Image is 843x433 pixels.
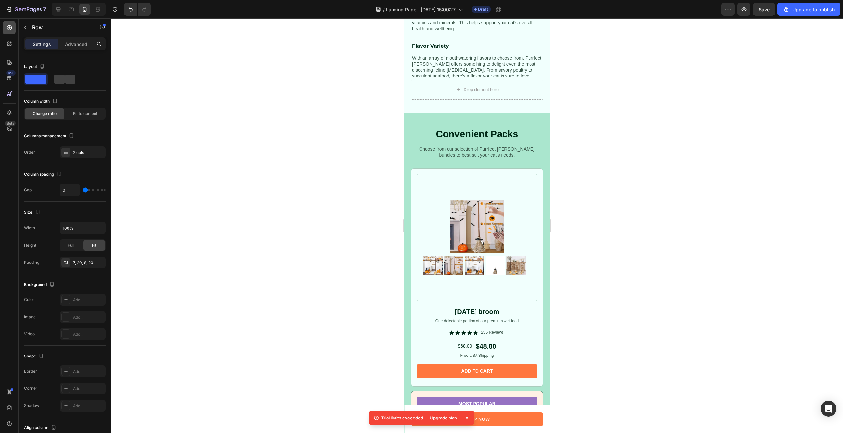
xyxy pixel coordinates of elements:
span: Save [759,7,770,12]
span: Draft [478,6,488,12]
div: Undo/Redo [124,3,151,16]
div: Color [24,297,34,303]
div: Add... [73,403,104,409]
div: Add to cart [57,350,88,356]
p: Free USA Shipping [13,335,132,340]
span: Change ratio [33,111,57,117]
div: Add... [73,331,104,337]
div: Width [24,225,35,231]
div: Column spacing [24,170,63,179]
button: Upgrade to publish [777,3,840,16]
div: Video [24,331,35,337]
span: Fit to content [73,111,97,117]
span: Landing Page - [DATE] 15:00:27 [386,6,456,13]
button: Add to cart [12,346,133,359]
div: Background [24,280,56,289]
div: Drop element here [59,69,94,74]
div: Upgrade plan [426,413,461,422]
input: Auto [60,184,80,196]
h2: Convenient Packs [7,109,139,123]
div: Align column [24,423,58,432]
p: With an array of mouthwatering flavors to choose from, Purrfect [PERSON_NAME] offers something to... [8,37,138,61]
div: Columns management [24,132,75,140]
p: Flavor Variety [8,24,138,31]
iframe: Design area [404,18,550,433]
div: $68.00 [53,324,68,332]
div: Layout [24,62,46,71]
div: 7, 20, 8, 20 [73,260,104,266]
div: Open Intercom Messenger [821,401,836,417]
span: Fit [92,242,96,248]
div: Column width [24,97,59,106]
p: One delectable portion of our premium wet food [13,300,132,305]
p: 7 [43,5,46,13]
div: Gap [24,187,32,193]
div: 2 cols [73,150,104,156]
p: Choose from our selection of Purrfect [PERSON_NAME] bundles to best suit your cat's needs. [7,128,138,139]
div: Size [24,208,41,217]
p: MOST POPULAR [16,382,129,388]
span: / [383,6,385,13]
p: Row [32,23,88,31]
button: Save [753,3,775,16]
div: Add... [73,297,104,303]
div: Beta [5,121,16,126]
div: Padding [24,260,39,265]
div: Shadow [24,403,39,409]
div: Add... [73,386,104,392]
a: Halloween broom [46,181,99,235]
div: Border [24,368,37,374]
div: Shape [24,352,45,361]
button: 7 [3,3,49,16]
div: Height [24,242,36,248]
div: 450 [6,70,16,76]
h1: [DATE] broom [12,288,133,298]
div: Image [24,314,36,320]
p: Advanced [65,41,87,47]
div: Order [24,149,35,155]
div: Corner [24,386,37,391]
div: Add... [73,369,104,375]
div: Upgrade to publish [783,6,835,13]
p: Trial limits exceeded [381,415,423,421]
input: Auto [60,222,105,234]
span: Full [68,242,74,248]
p: Settings [33,41,51,47]
div: $48.80 [71,323,92,333]
p: 255 Reviews [77,312,99,317]
div: Add... [73,314,104,320]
